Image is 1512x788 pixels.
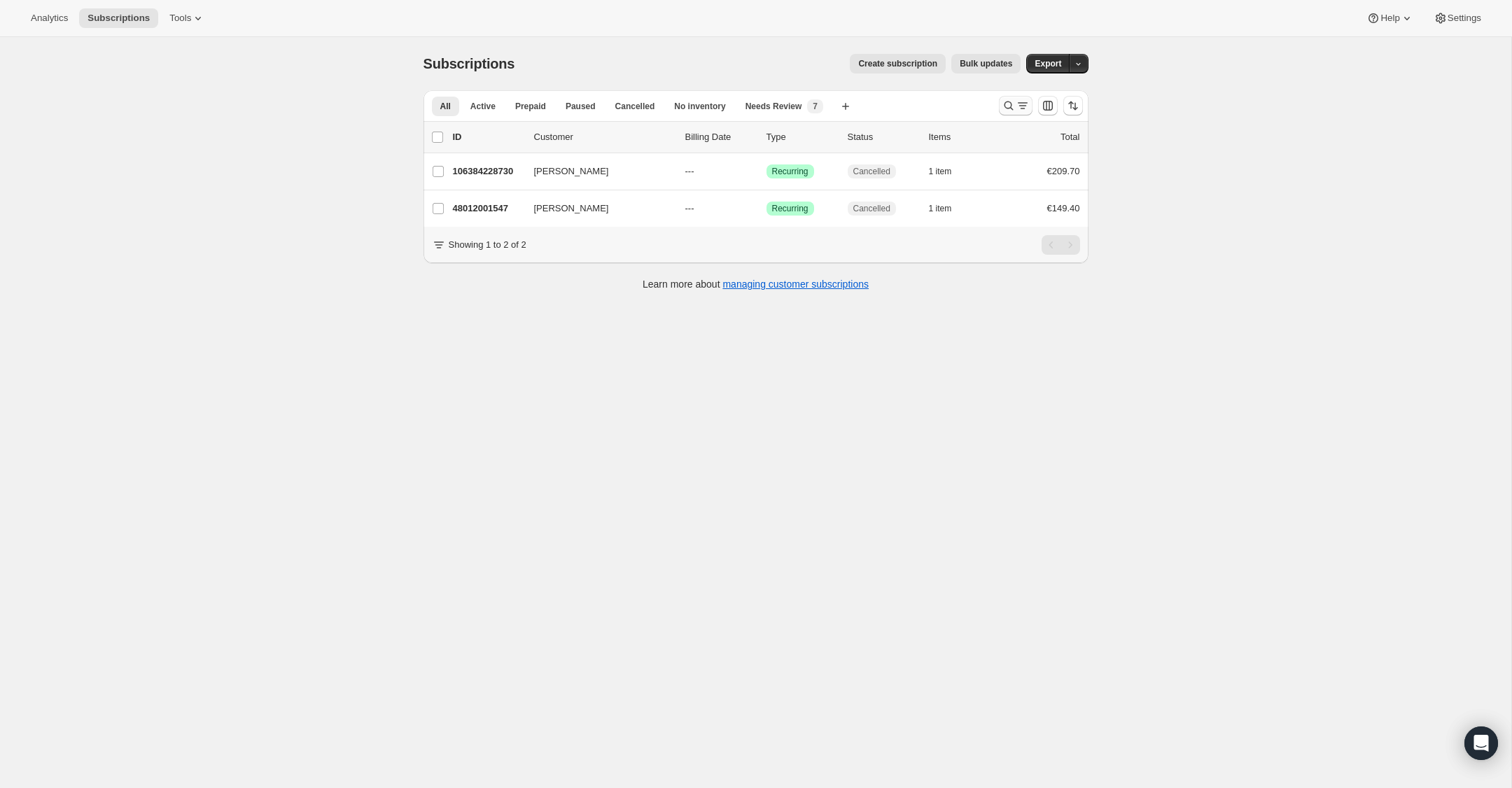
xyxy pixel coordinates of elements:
p: Total [1060,130,1079,144]
span: Cancelled [615,101,655,112]
div: Type [766,130,836,144]
span: All [440,101,451,112]
p: ID [453,130,523,144]
span: Active [470,101,496,112]
span: Prepaid [515,101,546,112]
button: Search and filter results [999,96,1032,115]
span: Analytics [31,13,68,24]
span: Help [1380,13,1399,24]
button: Analytics [22,8,76,28]
button: [PERSON_NAME] [526,197,666,220]
div: 48012001547[PERSON_NAME]---SuccessRecurringCancelled1 item€149.40 [453,199,1080,218]
button: 1 item [929,162,967,181]
button: Create new view [834,97,857,116]
button: Create subscription [850,54,946,73]
a: managing customer subscriptions [722,279,869,290]
p: 106384228730 [453,164,523,178]
button: Export [1026,54,1070,73]
div: Items [929,130,999,144]
span: [PERSON_NAME] [534,202,609,216]
span: --- [685,166,694,176]
span: Recurring [772,166,808,177]
button: Help [1358,8,1422,28]
button: [PERSON_NAME] [526,160,666,183]
span: No inventory [674,101,725,112]
span: 1 item [929,166,952,177]
span: Recurring [772,203,808,214]
p: Status [848,130,918,144]
p: Learn more about [643,277,869,291]
div: Open Intercom Messenger [1464,726,1498,760]
span: Cancelled [853,166,890,177]
span: €209.70 [1047,166,1080,176]
span: Bulk updates [960,58,1012,69]
span: [PERSON_NAME] [534,164,609,178]
span: --- [685,203,694,213]
p: Billing Date [685,130,755,144]
span: Settings [1448,13,1481,24]
span: €149.40 [1047,203,1080,213]
div: IDCustomerBilling DateTypeStatusItemsTotal [453,130,1080,144]
span: Paused [566,101,596,112]
span: Export [1035,58,1061,69]
span: Subscriptions [87,13,150,24]
button: Bulk updates [951,54,1021,73]
span: Tools [169,13,191,24]
button: 1 item [929,199,967,218]
span: Cancelled [853,203,890,214]
button: Tools [161,8,213,28]
button: Sort the results [1063,96,1083,115]
span: Needs Review [745,101,802,112]
span: 7 [813,101,818,112]
nav: Pagination [1042,235,1080,255]
p: 48012001547 [453,202,523,216]
div: 106384228730[PERSON_NAME]---SuccessRecurringCancelled1 item€209.70 [453,162,1080,181]
span: Subscriptions [423,56,515,71]
p: Customer [534,130,674,144]
button: Settings [1425,8,1490,28]
button: Customize table column order and visibility [1038,96,1058,115]
span: Create subscription [858,58,937,69]
p: Showing 1 to 2 of 2 [449,238,526,252]
span: 1 item [929,203,952,214]
button: Subscriptions [79,8,158,28]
